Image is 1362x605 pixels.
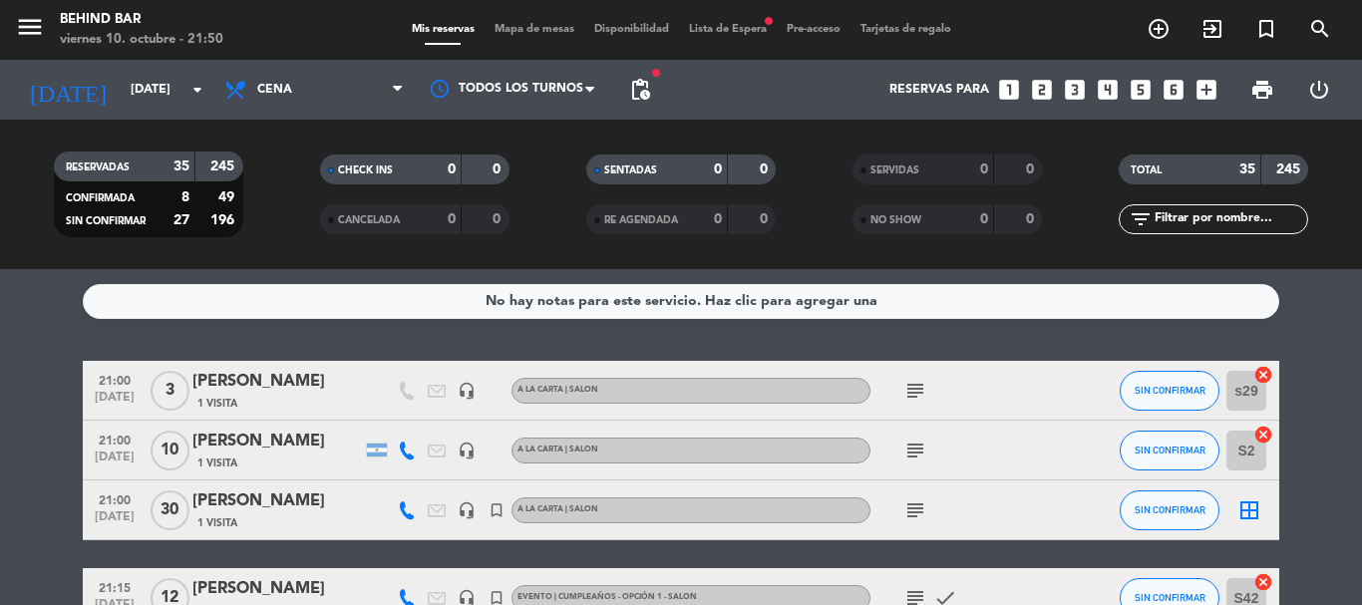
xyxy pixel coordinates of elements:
strong: 0 [760,162,772,176]
i: cancel [1253,572,1273,592]
span: Mis reservas [402,24,485,35]
i: looks_5 [1128,77,1154,103]
strong: 0 [493,162,505,176]
span: A LA CARTA | SALON [517,446,598,454]
span: SIN CONFIRMAR [1135,592,1205,603]
span: EVENTO | Cumpleaños - Opción 1 - SALON [517,593,697,601]
span: Cena [257,83,292,97]
i: add_circle_outline [1147,17,1171,41]
span: SENTADAS [604,165,657,175]
span: 1 Visita [197,455,237,471]
div: [PERSON_NAME] [192,369,362,395]
button: SIN CONFIRMAR [1120,431,1219,470]
span: Tarjetas de regalo [851,24,961,35]
div: LOG OUT [1290,60,1347,120]
span: Disponibilidad [584,24,679,35]
span: SIN CONFIRMAR [66,216,146,226]
i: looks_one [996,77,1022,103]
span: SIN CONFIRMAR [1135,445,1205,455]
span: Reservas para [889,83,989,97]
i: filter_list [1129,207,1153,231]
button: SIN CONFIRMAR [1120,371,1219,411]
span: fiber_manual_record [763,15,775,27]
span: Mapa de mesas [485,24,584,35]
span: 21:15 [90,575,140,598]
span: 10 [151,431,189,470]
strong: 0 [448,162,456,176]
button: SIN CONFIRMAR [1120,490,1219,530]
span: [DATE] [90,510,140,533]
span: CONFIRMADA [66,193,135,203]
span: CHECK INS [338,165,393,175]
input: Filtrar por nombre... [1153,208,1307,230]
strong: 0 [1026,162,1038,176]
i: headset_mic [458,501,476,519]
strong: 27 [173,213,189,227]
strong: 49 [218,190,238,204]
span: SIN CONFIRMAR [1135,504,1205,515]
div: [PERSON_NAME] [192,429,362,454]
strong: 245 [210,159,238,173]
i: border_all [1237,498,1261,522]
span: Pre-acceso [777,24,851,35]
button: menu [15,12,45,49]
i: subject [903,498,927,522]
strong: 35 [173,159,189,173]
i: subject [903,379,927,403]
strong: 0 [714,162,722,176]
span: A LA CARTA | SALON [517,386,598,394]
strong: 8 [181,190,189,204]
i: exit_to_app [1200,17,1224,41]
i: subject [903,439,927,462]
i: looks_two [1029,77,1055,103]
span: 3 [151,371,189,411]
span: 21:00 [90,428,140,451]
div: No hay notas para este servicio. Haz clic para agregar una [486,290,877,313]
i: looks_6 [1161,77,1187,103]
div: viernes 10. octubre - 21:50 [60,30,223,50]
strong: 0 [493,212,505,226]
strong: 196 [210,213,238,227]
div: [PERSON_NAME] [192,488,362,514]
span: 21:00 [90,487,140,510]
span: [DATE] [90,451,140,473]
span: Lista de Espera [679,24,777,35]
i: menu [15,12,45,42]
span: 30 [151,490,189,530]
span: CANCELADA [338,215,400,225]
span: pending_actions [628,78,652,102]
i: cancel [1253,425,1273,445]
span: RE AGENDADA [604,215,678,225]
span: [DATE] [90,391,140,414]
strong: 0 [980,162,988,176]
span: TOTAL [1131,165,1162,175]
i: cancel [1253,365,1273,385]
span: A LA CARTA | SALON [517,505,598,513]
span: 1 Visita [197,515,237,531]
div: Behind Bar [60,10,223,30]
div: [PERSON_NAME] [192,576,362,602]
span: 21:00 [90,368,140,391]
strong: 0 [1026,212,1038,226]
strong: 35 [1239,162,1255,176]
strong: 0 [760,212,772,226]
i: turned_in_not [488,501,506,519]
strong: 0 [714,212,722,226]
i: turned_in_not [1254,17,1278,41]
span: RESERVADAS [66,162,130,172]
i: headset_mic [458,442,476,459]
strong: 0 [448,212,456,226]
span: SERVIDAS [870,165,919,175]
i: search [1308,17,1332,41]
span: SIN CONFIRMAR [1135,385,1205,396]
i: arrow_drop_down [185,78,209,102]
i: headset_mic [458,382,476,400]
i: looks_4 [1095,77,1121,103]
i: add_box [1193,77,1219,103]
i: power_settings_new [1307,78,1331,102]
span: fiber_manual_record [650,67,662,79]
span: print [1250,78,1274,102]
span: 1 Visita [197,396,237,412]
strong: 0 [980,212,988,226]
span: NO SHOW [870,215,921,225]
